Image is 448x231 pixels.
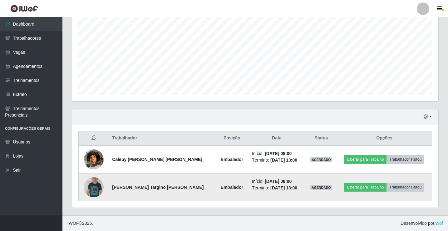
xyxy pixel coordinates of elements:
button: Trabalhador Faltou [386,155,424,164]
strong: Embalador [221,157,243,162]
span: AGENDADO [310,157,332,162]
button: Trabalhador Faltou [386,183,424,192]
li: Início: [252,150,302,157]
li: Término: [252,157,302,163]
img: CoreUI Logo [10,5,38,13]
time: [DATE] 13:00 [270,158,297,163]
button: Liberar para Trabalho [344,183,386,192]
img: 1749933498103.jpeg [84,146,104,173]
span: AGENDADO [310,185,332,190]
a: iWof [434,221,443,226]
strong: Caleby [PERSON_NAME] [PERSON_NAME] [112,157,202,162]
img: 1743632981359.jpeg [84,171,104,203]
strong: Embalador [221,185,243,190]
span: © 2025 . [67,220,93,227]
span: Desenvolvido por [401,220,443,227]
time: [DATE] 08:00 [265,151,292,156]
th: Trabalhador [108,131,215,146]
strong: [PERSON_NAME] Targino [PERSON_NAME] [112,185,204,190]
li: Início: [252,178,302,185]
span: IWOF [67,221,79,226]
th: Posição [216,131,248,146]
time: [DATE] 13:00 [270,185,297,190]
li: Término: [252,185,302,191]
th: Status [305,131,337,146]
th: Data [248,131,305,146]
button: Liberar para Trabalho [344,155,386,164]
time: [DATE] 08:00 [265,179,292,184]
th: Opções [337,131,432,146]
